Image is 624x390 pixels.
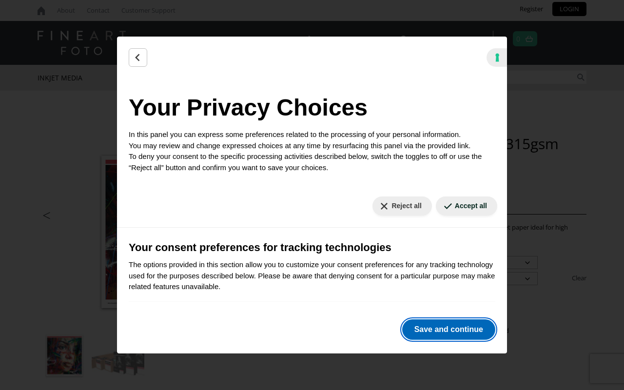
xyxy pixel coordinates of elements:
[487,48,507,67] a: iubenda - Cookie Policy and Cookie Compliance Management
[129,48,147,67] button: Back
[129,129,495,173] p: In this panel you can express some preferences related to the processing of your personal informa...
[372,196,431,215] button: Reject all
[129,259,495,292] p: The options provided in this section allow you to customize your consent preferences for any trac...
[129,90,495,125] h2: Your Privacy Choices
[129,239,495,255] h3: Your consent preferences for tracking technologies
[436,196,497,215] button: Accept all
[402,319,495,340] button: Save and continue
